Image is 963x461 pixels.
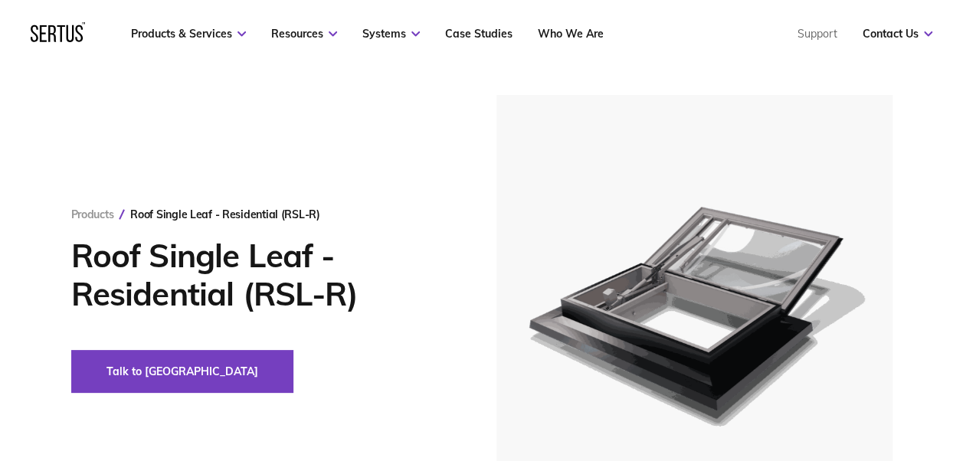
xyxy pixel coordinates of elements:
a: Systems [362,27,420,41]
a: Resources [271,27,337,41]
h1: Roof Single Leaf - Residential (RSL-R) [71,237,450,313]
a: Products [71,208,114,221]
a: Case Studies [445,27,513,41]
a: Support [798,27,837,41]
iframe: Chat Widget [886,387,963,461]
button: Talk to [GEOGRAPHIC_DATA] [71,350,293,393]
a: Contact Us [863,27,932,41]
a: Who We Are [538,27,604,41]
a: Products & Services [131,27,246,41]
